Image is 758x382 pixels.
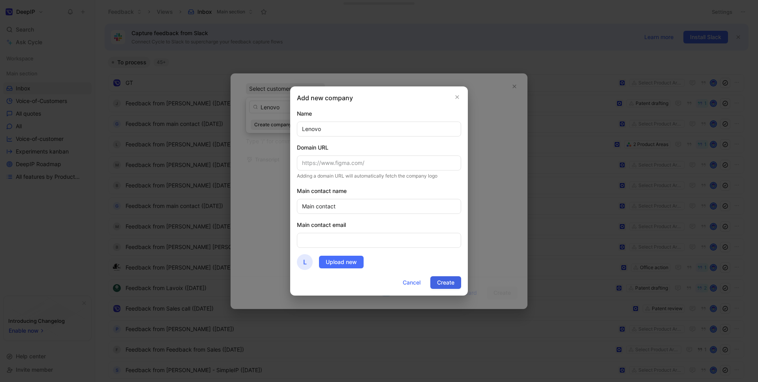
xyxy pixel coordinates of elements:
[297,93,353,103] h2: Add new company
[326,257,357,267] span: Upload new
[297,254,313,270] div: L
[297,186,461,196] div: Main contact name
[437,278,454,287] span: Create
[403,278,420,287] span: Cancel
[396,276,427,289] button: Cancel
[430,276,461,289] button: Create
[297,109,461,118] div: Name
[297,155,461,170] input: https://www.figma.com/
[297,172,461,180] div: Adding a domain URL will automatically fetch the company logo
[297,220,461,230] div: Main contact email
[297,143,461,152] div: Domain URL
[319,256,364,268] button: Upload new
[297,122,461,137] input: Company name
